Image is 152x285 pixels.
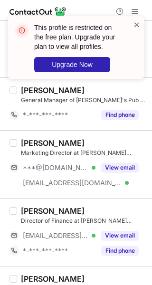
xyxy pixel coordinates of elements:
span: ***@[DOMAIN_NAME] [23,163,88,172]
button: Reveal Button [101,246,139,256]
img: ContactOut v5.3.10 [9,6,66,17]
div: [PERSON_NAME] [21,274,85,284]
button: Upgrade Now [34,57,110,72]
img: error [14,23,29,38]
div: Marketing Director at [PERSON_NAME][GEOGRAPHIC_DATA] - Destination by [PERSON_NAME] [21,149,146,157]
header: This profile is restricted on the free plan. Upgrade your plan to view all profiles. [34,23,122,51]
div: [PERSON_NAME] [21,138,85,148]
button: Reveal Button [101,110,139,120]
div: Director of Finance at [PERSON_NAME][GEOGRAPHIC_DATA] - Destination by [PERSON_NAME] [21,217,146,225]
span: Upgrade Now [52,61,93,68]
button: Reveal Button [101,163,139,172]
span: [EMAIL_ADDRESS][DOMAIN_NAME] [23,231,88,240]
div: [PERSON_NAME] [21,206,85,216]
span: [EMAIL_ADDRESS][DOMAIN_NAME] [23,179,122,187]
div: General Manager of [PERSON_NAME]'s Pub at [PERSON_NAME][GEOGRAPHIC_DATA] - Destination by [PERSON... [21,96,146,104]
button: Reveal Button [101,231,139,240]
